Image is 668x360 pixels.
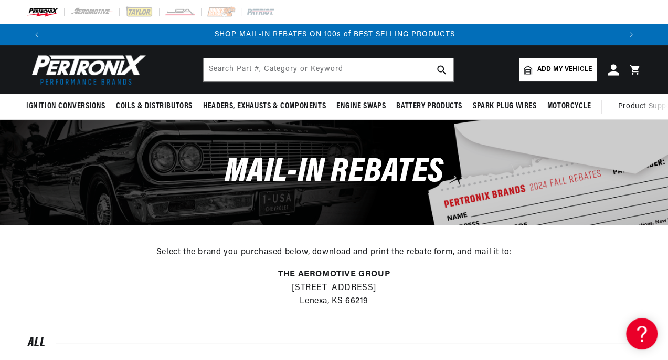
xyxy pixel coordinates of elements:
[26,94,111,119] summary: Ignition Conversions
[198,94,331,119] summary: Headers, Exhausts & Components
[203,101,326,112] span: Headers, Exhausts & Components
[473,101,537,112] span: Spark Plug Wires
[48,29,621,40] div: Announcement
[48,29,621,40] div: 2 of 3
[26,101,105,112] span: Ignition Conversions
[28,338,641,348] h2: All
[519,58,597,81] a: Add my vehicle
[542,94,596,119] summary: Motorcycle
[537,65,592,75] span: Add my vehicle
[396,101,462,112] span: Battery Products
[430,58,453,81] button: search button
[391,94,468,119] summary: Battery Products
[225,156,444,190] span: Mail-In Rebates
[278,270,390,279] strong: THE AEROMOTIVE GROUP
[204,58,453,81] input: Search Part #, Category or Keyword
[111,94,198,119] summary: Coils & Distributors
[331,94,391,119] summary: Engine Swaps
[468,94,542,119] summary: Spark Plug Wires
[215,30,455,38] a: SHOP MAIL-IN REBATES ON 100s of BEST SELLING PRODUCTS
[621,24,642,45] button: Translation missing: en.sections.announcements.next_announcement
[336,101,386,112] span: Engine Swaps
[116,101,193,112] span: Coils & Distributors
[547,101,591,112] span: Motorcycle
[26,24,47,45] button: Translation missing: en.sections.announcements.previous_announcement
[26,52,147,88] img: Pertronix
